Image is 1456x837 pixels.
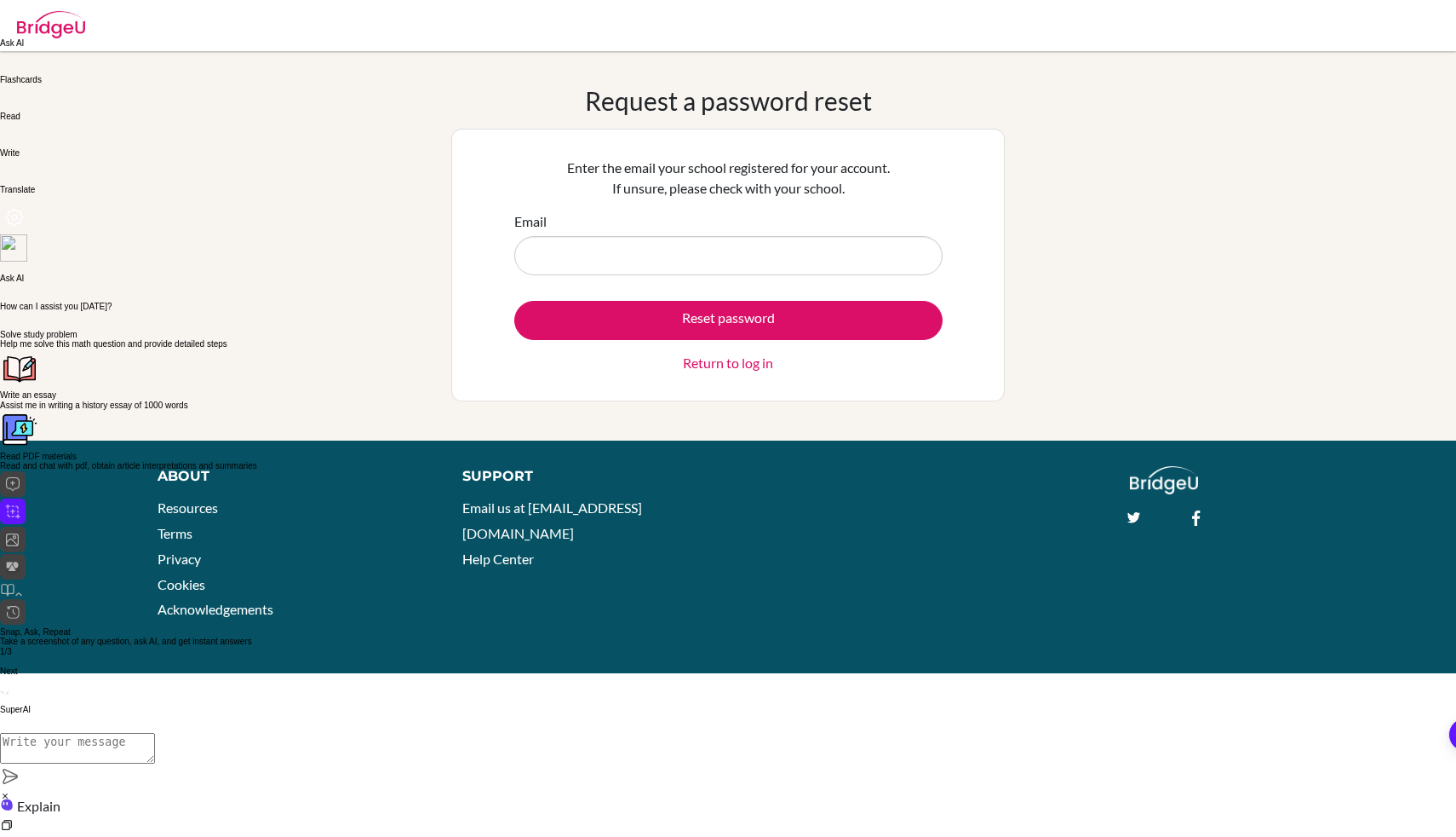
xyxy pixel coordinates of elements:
p: Enter the email your school registered for your account. If unsure, please check with your school. [514,158,943,199]
a: Return to log in [683,353,773,373]
button: Reset password [514,301,943,340]
a: Help Center [462,551,534,567]
a: Email us at [EMAIL_ADDRESS][DOMAIN_NAME] [462,499,642,541]
div: Support [462,466,709,487]
h1: Request a password reset [585,85,872,116]
img: logo_white@2x-f4f0deed5e89b7ecb1c2cc34c3e3d731f90f0f143d5ea2071677605dd97b5244.png [1130,466,1199,494]
label: Email [514,211,547,232]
